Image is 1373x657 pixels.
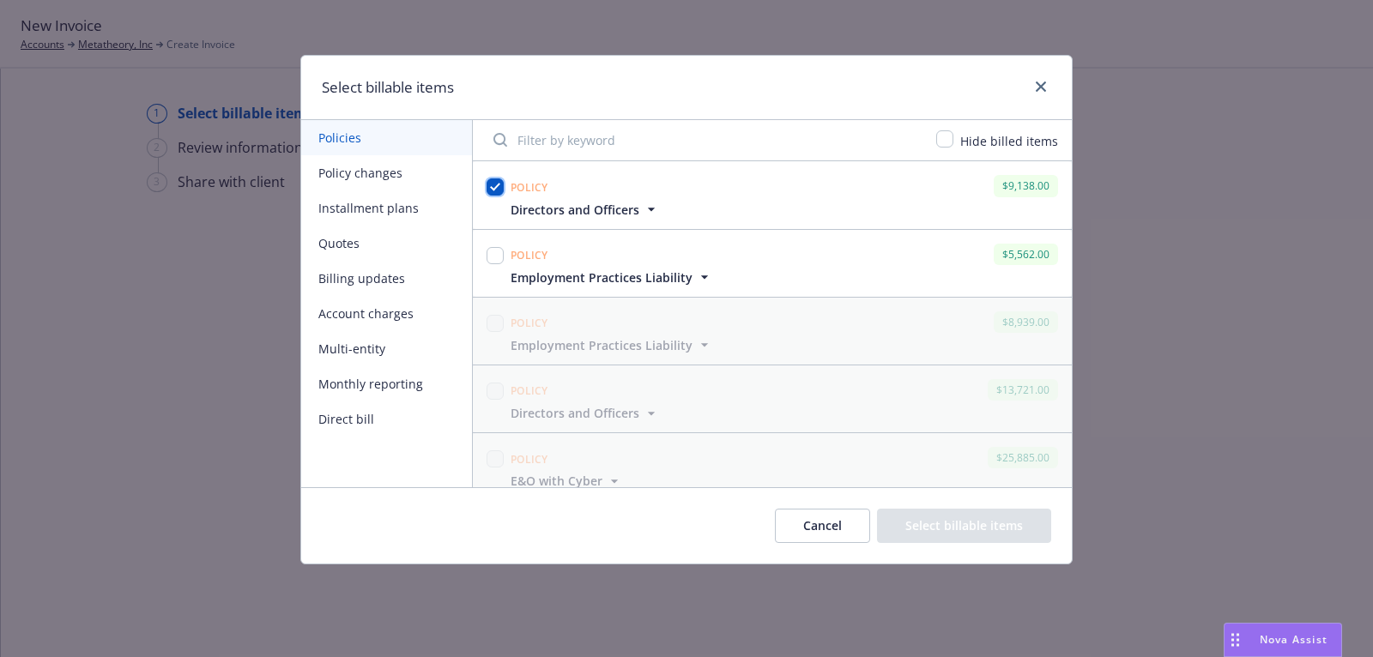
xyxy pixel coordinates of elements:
input: Filter by keyword [483,123,926,157]
div: $25,885.00 [988,447,1058,468]
button: E&O with Cyber [511,472,623,490]
button: Policy changes [301,155,472,190]
button: Account charges [301,296,472,331]
h1: Select billable items [322,76,454,99]
div: $5,562.00 [994,244,1058,265]
button: Billing updates [301,261,472,296]
button: Direct bill [301,401,472,437]
div: $9,138.00 [994,175,1058,196]
span: Policy$13,721.00Directors and Officers [473,365,1072,432]
span: Policy [511,452,548,467]
span: Hide billed items [960,133,1058,149]
span: Policy [511,180,548,195]
span: E&O with Cyber [511,472,602,490]
a: close [1031,76,1051,97]
span: Employment Practices Liability [511,268,693,286]
span: Policy [511,383,548,398]
button: Cancel [775,509,870,543]
span: Directors and Officers [511,201,639,219]
div: $8,939.00 [994,311,1058,333]
button: Directors and Officers [511,404,660,422]
button: Employment Practices Liability [511,268,713,286]
button: Employment Practices Liability [511,336,713,354]
span: Directors and Officers [511,404,639,422]
span: Policy$8,939.00Employment Practices Liability [473,298,1072,365]
button: Multi-entity [301,331,472,366]
span: Employment Practices Liability [511,336,693,354]
button: Policies [301,120,472,155]
span: Policy [511,316,548,330]
span: Policy [511,248,548,262]
button: Nova Assist [1224,623,1342,657]
div: Drag to move [1225,624,1246,656]
button: Monthly reporting [301,366,472,401]
button: Directors and Officers [511,201,660,219]
button: Installment plans [301,190,472,226]
div: $13,721.00 [988,379,1058,401]
span: Nova Assist [1260,632,1328,647]
button: Quotes [301,226,472,261]
span: Policy$25,885.00E&O with Cyber [473,433,1072,500]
